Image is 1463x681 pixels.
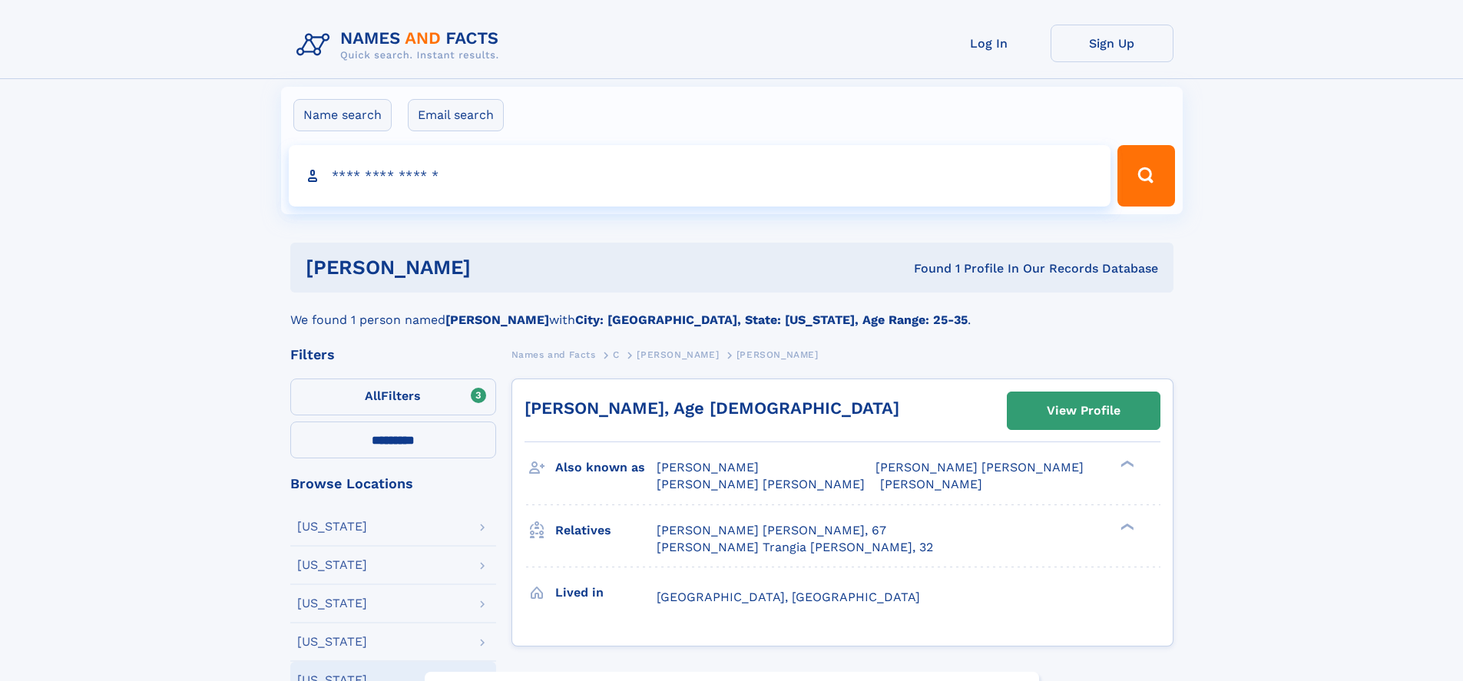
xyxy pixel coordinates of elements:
[657,539,933,556] a: [PERSON_NAME] Trangia [PERSON_NAME], 32
[555,455,657,481] h3: Also known as
[657,522,886,539] a: [PERSON_NAME] [PERSON_NAME], 67
[555,517,657,544] h3: Relatives
[928,25,1051,62] a: Log In
[290,25,511,66] img: Logo Names and Facts
[575,312,968,327] b: City: [GEOGRAPHIC_DATA], State: [US_STATE], Age Range: 25-35
[1008,392,1160,429] a: View Profile
[511,345,596,364] a: Names and Facts
[297,597,367,610] div: [US_STATE]
[637,349,719,360] span: [PERSON_NAME]
[736,349,819,360] span: [PERSON_NAME]
[297,559,367,571] div: [US_STATE]
[1117,145,1174,207] button: Search Button
[306,258,693,277] h1: [PERSON_NAME]
[290,293,1173,329] div: We found 1 person named with .
[880,477,982,491] span: [PERSON_NAME]
[365,388,381,403] span: All
[637,345,719,364] a: [PERSON_NAME]
[1117,459,1135,469] div: ❯
[290,348,496,362] div: Filters
[555,580,657,606] h3: Lived in
[445,312,549,327] b: [PERSON_NAME]
[613,345,620,364] a: C
[657,460,759,474] span: [PERSON_NAME]
[290,477,496,491] div: Browse Locations
[613,349,620,360] span: C
[290,379,496,415] label: Filters
[657,590,920,604] span: [GEOGRAPHIC_DATA], [GEOGRAPHIC_DATA]
[297,636,367,648] div: [US_STATE]
[297,521,367,533] div: [US_STATE]
[293,99,392,131] label: Name search
[525,398,899,418] a: [PERSON_NAME], Age [DEMOGRAPHIC_DATA]
[875,460,1084,474] span: [PERSON_NAME] [PERSON_NAME]
[1051,25,1173,62] a: Sign Up
[1047,393,1120,428] div: View Profile
[408,99,504,131] label: Email search
[289,145,1111,207] input: search input
[692,260,1158,277] div: Found 1 Profile In Our Records Database
[1117,521,1135,531] div: ❯
[657,477,865,491] span: [PERSON_NAME] [PERSON_NAME]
